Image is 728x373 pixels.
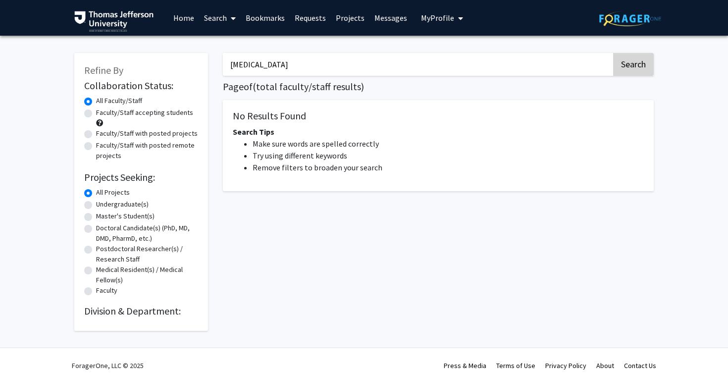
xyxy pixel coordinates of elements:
a: Requests [290,0,331,35]
a: Bookmarks [241,0,290,35]
label: Faculty/Staff accepting students [96,107,193,118]
a: Home [168,0,199,35]
input: Search Keywords [223,53,612,76]
li: Make sure words are spelled correctly [253,138,644,150]
a: Search [199,0,241,35]
a: Privacy Policy [545,361,586,370]
h2: Projects Seeking: [84,171,198,183]
label: Master's Student(s) [96,211,155,221]
label: Faculty [96,285,117,296]
h2: Collaboration Status: [84,80,198,92]
label: Faculty/Staff with posted projects [96,128,198,139]
img: ForagerOne Logo [599,11,661,26]
h2: Division & Department: [84,305,198,317]
h1: Page of ( total faculty/staff results) [223,81,654,93]
label: Medical Resident(s) / Medical Fellow(s) [96,265,198,285]
li: Remove filters to broaden your search [253,161,644,173]
label: Doctoral Candidate(s) (PhD, MD, DMD, PharmD, etc.) [96,223,198,244]
a: Contact Us [624,361,656,370]
span: My Profile [421,13,454,23]
a: Messages [369,0,412,35]
img: Thomas Jefferson University Logo [74,11,154,32]
label: All Faculty/Staff [96,96,142,106]
label: Faculty/Staff with posted remote projects [96,140,198,161]
span: Search Tips [233,127,274,137]
li: Try using different keywords [253,150,644,161]
label: All Projects [96,187,130,198]
label: Undergraduate(s) [96,199,149,210]
a: Projects [331,0,369,35]
iframe: Chat [7,328,42,366]
nav: Page navigation [223,201,654,224]
a: About [596,361,614,370]
label: Postdoctoral Researcher(s) / Research Staff [96,244,198,265]
a: Press & Media [444,361,486,370]
button: Search [613,53,654,76]
a: Terms of Use [496,361,535,370]
h5: No Results Found [233,110,644,122]
span: Refine By [84,64,123,76]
